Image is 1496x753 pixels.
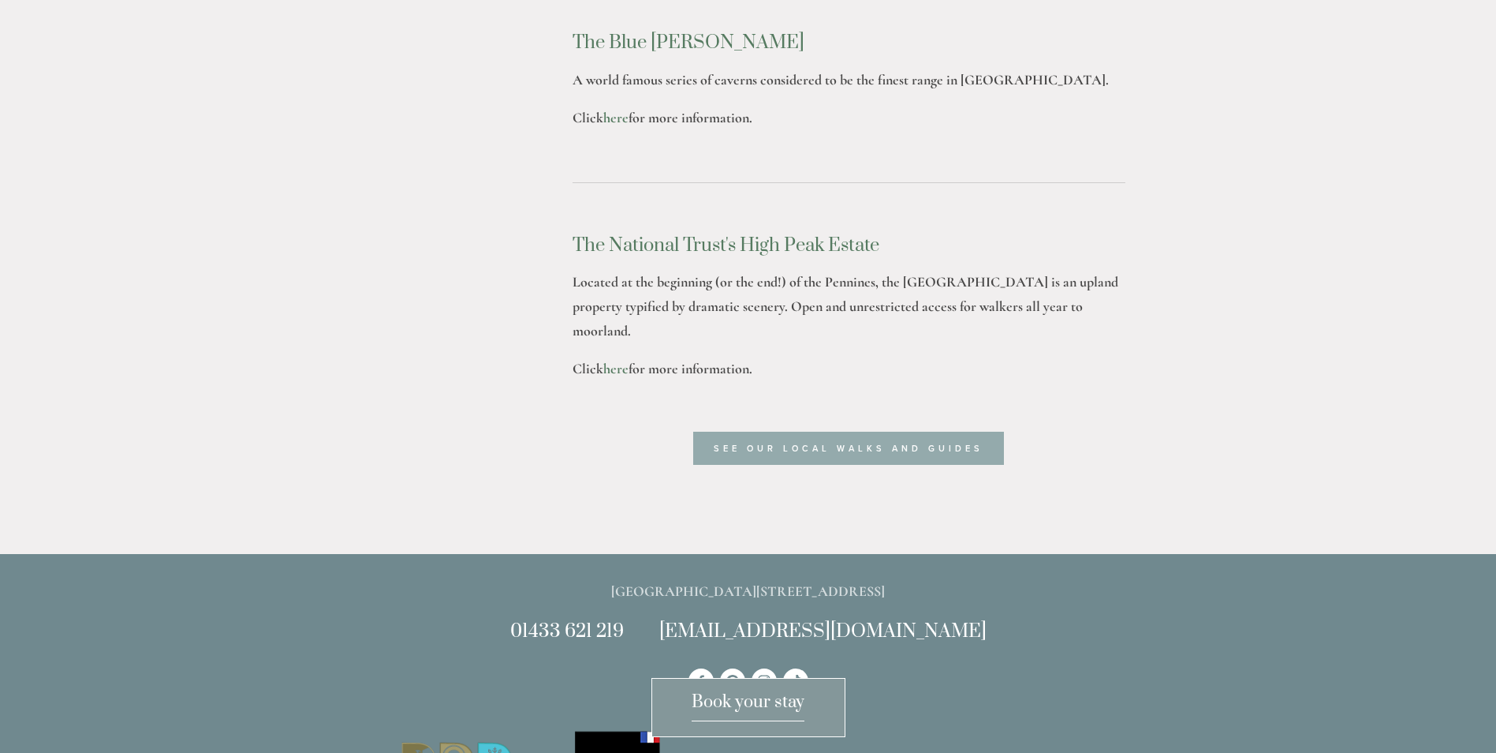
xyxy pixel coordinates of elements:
[688,669,714,694] a: Losehill House Hotel & Spa
[783,669,808,694] a: TikTok
[573,106,1125,130] p: Click for more information.
[720,669,745,694] a: Pinterest
[651,678,845,737] a: Book your stay
[510,620,624,643] a: 01433 621 219
[573,270,1125,343] p: Located at the beginning (or the end!) of the Pennines, the [GEOGRAPHIC_DATA] is an upland proper...
[573,32,1125,53] h2: The Blue [PERSON_NAME]
[659,620,987,643] a: [EMAIL_ADDRESS][DOMAIN_NAME]
[693,432,1004,465] a: See our local walks and guides
[573,235,1125,256] h2: The National Trust's High Peak Estate
[752,669,777,694] a: Instagram
[603,360,629,377] a: here
[603,109,629,126] a: here
[573,68,1125,92] p: A world famous series of caverns considered to be the finest range in [GEOGRAPHIC_DATA].
[692,691,804,721] span: Book your stay
[573,357,1125,405] p: Click for more information.
[371,579,1125,604] p: [GEOGRAPHIC_DATA][STREET_ADDRESS]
